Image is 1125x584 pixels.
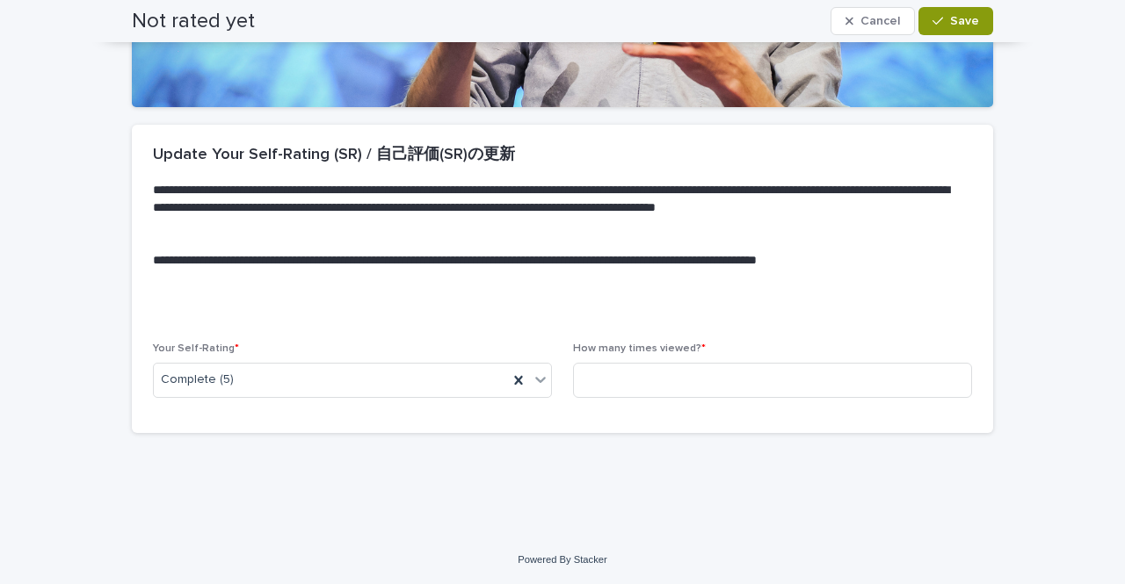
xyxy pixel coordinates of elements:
[573,343,706,354] span: How many times viewed?
[918,7,993,35] button: Save
[831,7,915,35] button: Cancel
[860,15,900,27] span: Cancel
[518,554,606,565] a: Powered By Stacker
[153,343,239,354] span: Your Self-Rating
[950,15,979,27] span: Save
[153,146,515,165] h2: Update Your Self-Rating (SR) / 自己評価(SR)の更新
[161,371,234,389] span: Complete (5)
[132,9,255,34] h2: Not rated yet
